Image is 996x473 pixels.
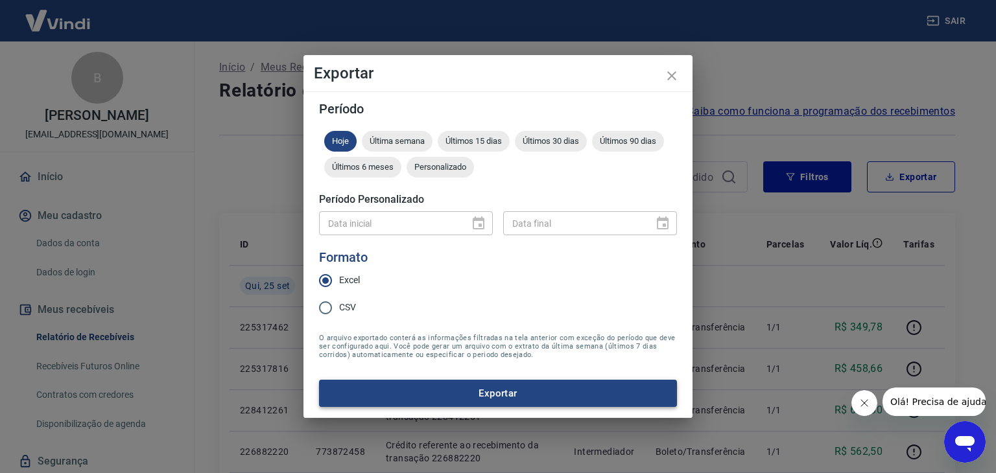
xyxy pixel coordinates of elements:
span: Últimos 90 dias [592,136,664,146]
span: Últimos 6 meses [324,162,401,172]
span: Olá! Precisa de ajuda? [8,9,109,19]
span: O arquivo exportado conterá as informações filtradas na tela anterior com exceção do período que ... [319,334,677,359]
h5: Período Personalizado [319,193,677,206]
div: Personalizado [407,157,474,178]
span: CSV [339,301,356,314]
h4: Exportar [314,65,682,81]
h5: Período [319,102,677,115]
button: close [656,60,687,91]
iframe: Fechar mensagem [851,390,877,416]
input: DD/MM/YYYY [503,211,645,235]
span: Hoje [324,136,357,146]
iframe: Botão para abrir a janela de mensagens [944,421,986,463]
legend: Formato [319,248,368,267]
span: Últimos 15 dias [438,136,510,146]
div: Hoje [324,131,357,152]
span: Últimos 30 dias [515,136,587,146]
input: DD/MM/YYYY [319,211,460,235]
button: Exportar [319,380,677,407]
div: Últimos 90 dias [592,131,664,152]
div: Últimos 15 dias [438,131,510,152]
div: Última semana [362,131,433,152]
iframe: Mensagem da empresa [883,387,986,416]
span: Personalizado [407,162,474,172]
div: Últimos 30 dias [515,131,587,152]
span: Última semana [362,136,433,146]
span: Excel [339,273,360,287]
div: Últimos 6 meses [324,157,401,178]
